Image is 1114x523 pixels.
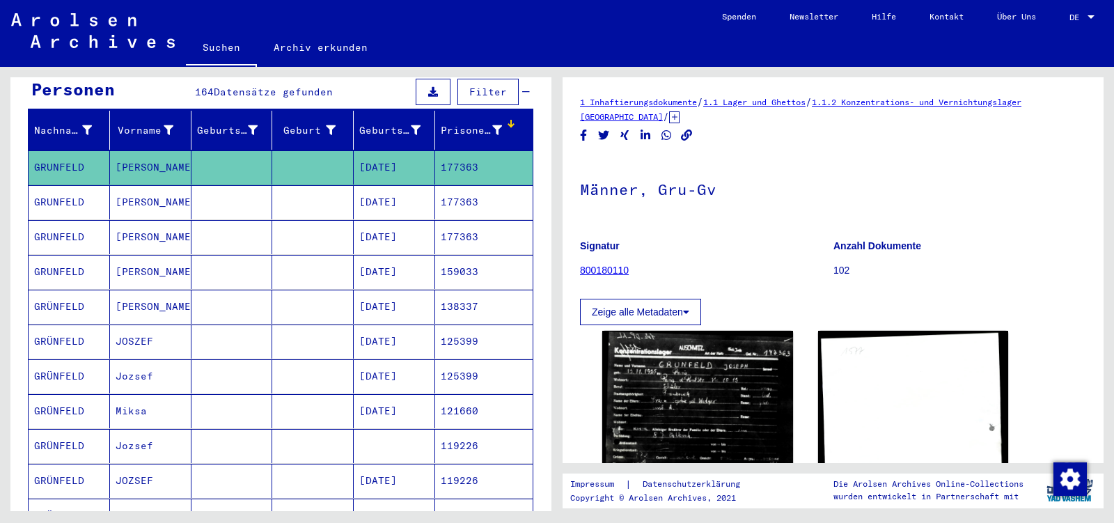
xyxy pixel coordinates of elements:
mat-cell: [PERSON_NAME] [110,185,191,219]
mat-cell: GRUNFELD [29,185,110,219]
div: Geburt‏ [278,119,353,141]
div: Nachname [34,123,92,138]
button: Share on Xing [618,127,632,144]
button: Zeige alle Metadaten [580,299,701,325]
div: Geburt‏ [278,123,336,138]
div: Nachname [34,119,109,141]
button: Filter [457,79,519,105]
span: / [697,95,703,108]
a: Impressum [570,477,625,492]
mat-cell: [DATE] [354,394,435,428]
img: yv_logo.png [1044,473,1096,508]
button: Share on WhatsApp [659,127,674,144]
mat-cell: GRUNFELD [29,220,110,254]
p: 102 [833,263,1086,278]
mat-cell: GRUNFELD [29,255,110,289]
p: Die Arolsen Archives Online-Collections [833,478,1023,490]
mat-cell: [DATE] [354,220,435,254]
div: Geburtsdatum [359,119,438,141]
mat-header-cell: Nachname [29,111,110,150]
mat-cell: [DATE] [354,255,435,289]
a: 1 Inhaftierungsdokumente [580,97,697,107]
mat-cell: GRÜNFELD [29,290,110,324]
span: Datensätze gefunden [214,86,333,98]
button: Copy link [680,127,694,144]
mat-cell: [DATE] [354,185,435,219]
span: Filter [469,86,507,98]
div: Geburtsname [197,119,276,141]
mat-cell: Miksa [110,394,191,428]
p: wurden entwickelt in Partnerschaft mit [833,490,1023,503]
mat-cell: 177363 [435,150,533,185]
span: / [663,110,669,123]
button: Share on Twitter [597,127,611,144]
mat-cell: 119226 [435,429,533,463]
mat-header-cell: Vorname [110,111,191,150]
mat-cell: Jozsef [110,429,191,463]
mat-cell: [DATE] [354,290,435,324]
mat-cell: 138337 [435,290,533,324]
mat-cell: [DATE] [354,464,435,498]
div: | [570,477,757,492]
span: DE [1069,13,1085,22]
img: Zustimmung ändern [1053,462,1087,496]
mat-cell: 125399 [435,325,533,359]
mat-header-cell: Prisoner # [435,111,533,150]
mat-header-cell: Geburtsdatum [354,111,435,150]
mat-cell: 177363 [435,220,533,254]
div: Prisoner # [441,123,502,138]
mat-cell: JOZSEF [110,464,191,498]
mat-cell: GRÜNFELD [29,359,110,393]
mat-cell: GRÜNFELD [29,325,110,359]
mat-cell: [DATE] [354,150,435,185]
mat-cell: [DATE] [354,359,435,393]
div: Geburtsdatum [359,123,421,138]
div: Vorname [116,123,173,138]
div: Vorname [116,119,191,141]
div: Personen [31,77,115,102]
mat-cell: [DATE] [354,325,435,359]
mat-cell: 121660 [435,394,533,428]
mat-cell: GRÜNFELD [29,394,110,428]
mat-cell: JOSZEF [110,325,191,359]
mat-header-cell: Geburtsname [191,111,273,150]
img: Arolsen_neg.svg [11,13,175,48]
b: Anzahl Dokumente [833,240,921,251]
div: Geburtsname [197,123,258,138]
a: 800180110 [580,265,629,276]
button: Share on Facebook [576,127,591,144]
mat-cell: [PERSON_NAME] [110,150,191,185]
button: Share on LinkedIn [638,127,653,144]
span: 164 [195,86,214,98]
h1: Männer, Gru-Gv [580,157,1086,219]
a: Datenschutzerklärung [631,477,757,492]
mat-cell: GRÜNFELD [29,464,110,498]
mat-cell: 119226 [435,464,533,498]
mat-cell: 125399 [435,359,533,393]
mat-cell: [PERSON_NAME] [110,255,191,289]
mat-cell: [PERSON_NAME] [110,290,191,324]
mat-cell: 159033 [435,255,533,289]
mat-cell: GRÜNFELD [29,429,110,463]
p: Copyright © Arolsen Archives, 2021 [570,492,757,504]
a: Archiv erkunden [257,31,384,64]
mat-header-cell: Geburt‏ [272,111,354,150]
mat-cell: 177363 [435,185,533,219]
mat-cell: GRUNFELD [29,150,110,185]
div: Prisoner # [441,119,519,141]
a: 1.1 Lager und Ghettos [703,97,806,107]
mat-cell: [PERSON_NAME] [110,220,191,254]
span: / [806,95,812,108]
b: Signatur [580,240,620,251]
mat-cell: Jozsef [110,359,191,393]
a: Suchen [186,31,257,67]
